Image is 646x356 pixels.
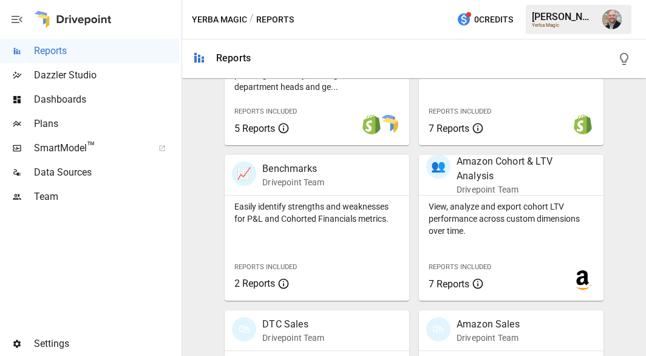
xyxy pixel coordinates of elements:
[234,200,399,225] p: Easily identify strengths and weaknesses for P&L and Cohorted Financials metrics.
[262,317,324,332] p: DTC Sales
[429,200,594,237] p: View, analyze and export cohort LTV performance across custom dimensions over time.
[34,44,179,58] span: Reports
[34,165,179,180] span: Data Sources
[34,92,179,107] span: Dashboards
[262,162,324,176] p: Benchmarks
[602,10,622,29] img: Dustin Jacobson
[362,115,381,134] img: shopify
[532,22,595,28] div: Yerba Magic
[457,183,568,196] p: Drivepoint Team
[429,278,469,290] span: 7 Reports
[573,270,593,290] img: amazon
[457,317,520,332] p: Amazon Sales
[452,9,518,31] button: 0Credits
[532,11,595,22] div: [PERSON_NAME]
[429,123,469,134] span: 7 Reports
[262,176,324,188] p: Drivepoint Team
[216,52,251,64] div: Reports
[34,117,179,131] span: Plans
[426,317,450,341] div: 🛍
[429,108,491,115] span: Reports Included
[457,154,568,183] p: Amazon Cohort & LTV Analysis
[87,139,95,154] span: ™
[34,337,179,351] span: Settings
[234,263,297,271] span: Reports Included
[234,108,297,115] span: Reports Included
[250,12,254,27] div: /
[232,162,256,186] div: 📈
[234,278,275,289] span: 2 Reports
[232,317,256,341] div: 🛍
[573,115,593,134] img: shopify
[192,12,247,27] button: Yerba Magic
[34,141,145,156] span: SmartModel
[426,154,450,179] div: 👥
[429,263,491,271] span: Reports Included
[234,123,275,134] span: 5 Reports
[379,115,398,134] img: smart model
[262,332,324,344] p: Drivepoint Team
[34,68,179,83] span: Dazzler Studio
[595,2,629,36] button: Dustin Jacobson
[34,190,179,204] span: Team
[457,332,520,344] p: Drivepoint Team
[474,12,513,27] span: 0 Credits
